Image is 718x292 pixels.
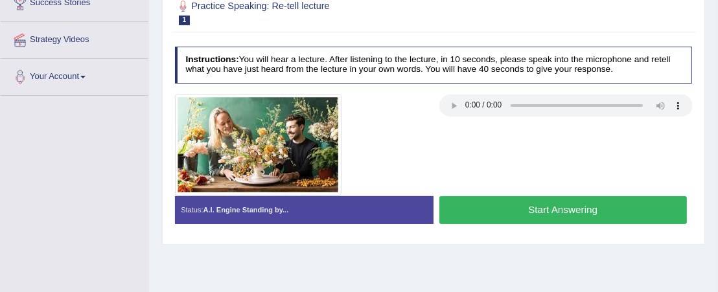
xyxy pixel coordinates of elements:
[1,59,148,91] a: Your Account
[175,196,434,225] div: Status:
[175,47,693,84] h4: You will hear a lecture. After listening to the lecture, in 10 seconds, please speak into the mic...
[203,206,289,214] strong: A.I. Engine Standing by...
[185,54,238,64] b: Instructions:
[439,196,687,224] button: Start Answering
[179,16,191,25] span: 1
[1,22,148,54] a: Strategy Videos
